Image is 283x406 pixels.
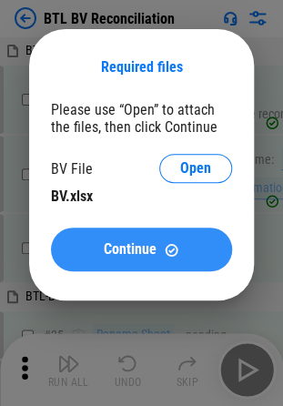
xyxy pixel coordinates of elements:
[164,242,179,258] img: Continue
[51,188,232,205] div: BV.xlsx
[51,228,232,271] button: ContinueContinue
[104,242,157,257] span: Continue
[51,160,93,178] div: BV File
[180,161,211,176] span: Open
[51,101,232,136] div: Please use “Open” to attach the files, then click Continue
[51,58,232,76] div: Required files
[159,154,232,183] button: Open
